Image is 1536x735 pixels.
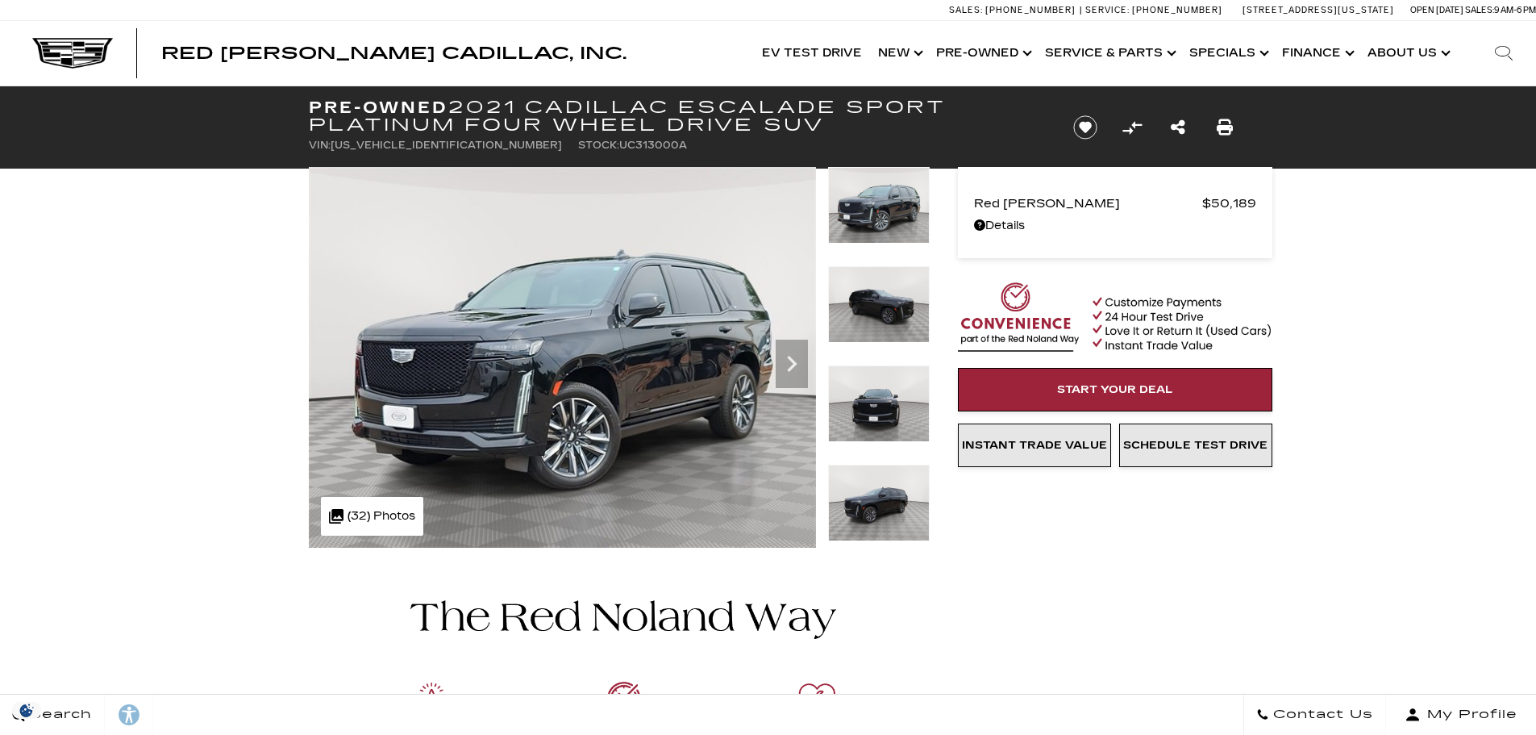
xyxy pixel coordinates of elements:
[974,215,1256,237] a: Details
[1274,21,1359,86] a: Finance
[958,368,1272,411] a: Start Your Deal
[1123,439,1268,452] span: Schedule Test Drive
[1202,192,1256,215] span: $50,189
[928,21,1037,86] a: Pre-Owned
[1359,21,1455,86] a: About Us
[962,439,1107,452] span: Instant Trade Value
[828,167,930,244] img: Used 2021 Black Raven Cadillac Sport Platinum image 1
[309,140,331,151] span: VIN:
[32,38,113,69] img: Cadillac Dark Logo with Cadillac White Text
[828,365,930,442] img: Used 2021 Black Raven Cadillac Sport Platinum image 3
[8,702,45,719] section: Click to Open Cookie Consent Modal
[1080,6,1226,15] a: Service: [PHONE_NUMBER]
[1181,21,1274,86] a: Specials
[1465,5,1494,15] span: Sales:
[1037,21,1181,86] a: Service & Parts
[985,5,1076,15] span: [PHONE_NUMBER]
[949,5,983,15] span: Sales:
[958,424,1111,467] a: Instant Trade Value
[309,167,816,548] img: Used 2021 Black Raven Cadillac Sport Platinum image 1
[309,98,1047,134] h1: 2021 Cadillac Escalade Sport Platinum Four Wheel Drive SUV
[309,98,448,117] strong: Pre-Owned
[619,140,687,151] span: UC313000A
[331,140,562,151] span: [US_VEHICLE_IDENTIFICATION_NUMBER]
[1068,115,1103,140] button: Save vehicle
[776,340,808,388] div: Next
[25,704,92,726] span: Search
[828,266,930,343] img: Used 2021 Black Raven Cadillac Sport Platinum image 2
[1386,695,1536,735] button: Open user profile menu
[1421,704,1517,726] span: My Profile
[321,497,423,536] div: (32) Photos
[1057,383,1173,396] span: Start Your Deal
[1119,424,1272,467] a: Schedule Test Drive
[1410,5,1463,15] span: Open [DATE]
[1132,5,1222,15] span: [PHONE_NUMBER]
[578,140,619,151] span: Stock:
[949,6,1080,15] a: Sales: [PHONE_NUMBER]
[161,45,626,61] a: Red [PERSON_NAME] Cadillac, Inc.
[870,21,928,86] a: New
[161,44,626,63] span: Red [PERSON_NAME] Cadillac, Inc.
[1217,116,1233,139] a: Print this Pre-Owned 2021 Cadillac Escalade Sport Platinum Four Wheel Drive SUV
[1243,5,1394,15] a: [STREET_ADDRESS][US_STATE]
[1269,704,1373,726] span: Contact Us
[8,702,45,719] img: Opt-Out Icon
[1171,116,1185,139] a: Share this Pre-Owned 2021 Cadillac Escalade Sport Platinum Four Wheel Drive SUV
[974,192,1256,215] a: Red [PERSON_NAME] $50,189
[1243,695,1386,735] a: Contact Us
[1085,5,1130,15] span: Service:
[974,192,1202,215] span: Red [PERSON_NAME]
[1494,5,1536,15] span: 9 AM-6 PM
[1120,115,1144,140] button: Compare vehicle
[754,21,870,86] a: EV Test Drive
[828,465,930,541] img: Used 2021 Black Raven Cadillac Sport Platinum image 4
